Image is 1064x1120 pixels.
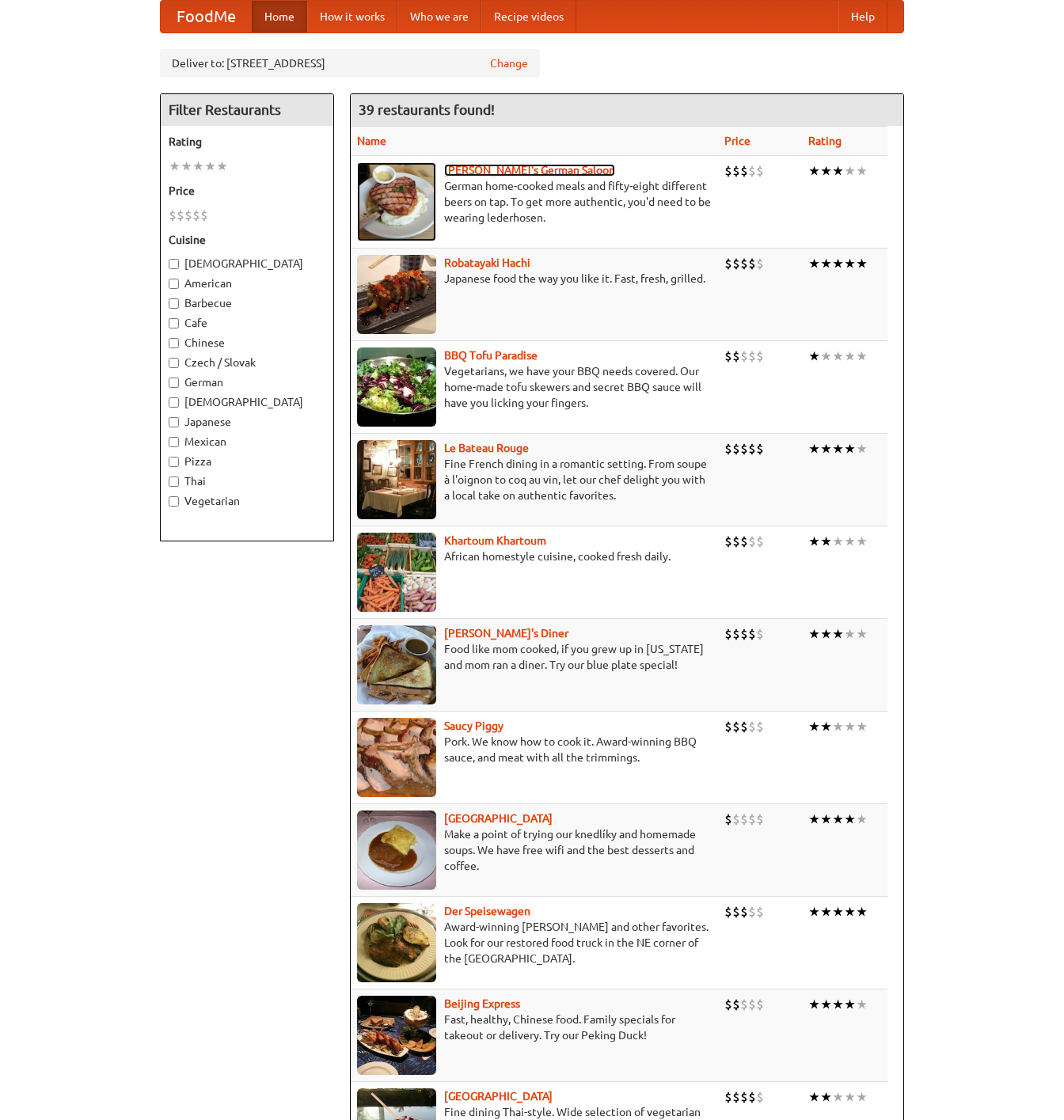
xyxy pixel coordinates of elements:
li: ★ [180,158,192,175]
h5: Cuisine [169,232,325,248]
li: ★ [832,625,844,643]
li: ★ [192,158,204,175]
img: czechpoint.jpg [357,811,436,890]
li: $ [756,533,764,550]
li: ★ [820,718,832,735]
input: Cafe [169,318,179,328]
input: Barbecue [169,298,179,309]
img: speisewagen.jpg [357,903,436,982]
li: ★ [808,718,820,735]
li: $ [756,440,764,457]
a: How it works [307,1,397,32]
a: Rating [808,135,842,147]
label: Czech / Slovak [169,355,325,370]
li: $ [732,255,740,272]
li: ★ [856,533,868,550]
p: Food like mom cooked, if you grew up in [US_STATE] and mom ran a diner. Try our blue plate special! [357,641,712,673]
li: ★ [808,347,820,365]
input: Chinese [169,338,179,348]
a: Help [838,1,887,32]
li: $ [724,255,732,272]
input: [DEMOGRAPHIC_DATA] [169,397,179,408]
a: Name [357,135,386,147]
li: ★ [844,1088,856,1106]
li: ★ [832,162,844,180]
li: ★ [856,903,868,921]
li: ★ [216,158,228,175]
a: FoodMe [161,1,252,32]
li: ★ [820,440,832,457]
input: Pizza [169,457,179,467]
li: $ [192,207,200,224]
li: $ [748,625,756,643]
li: ★ [844,903,856,921]
a: Beijing Express [444,997,520,1010]
li: $ [169,207,177,224]
li: $ [756,1088,764,1106]
li: ★ [832,255,844,272]
h5: Price [169,183,325,199]
p: Make a point of trying our knedlíky and homemade soups. We have free wifi and the best desserts a... [357,826,712,874]
li: $ [724,903,732,921]
b: [GEOGRAPHIC_DATA] [444,812,553,825]
b: [PERSON_NAME]'s German Saloon [444,164,615,177]
a: Change [490,55,528,71]
li: ★ [808,625,820,643]
label: [DEMOGRAPHIC_DATA] [169,394,325,410]
input: Thai [169,476,179,487]
label: German [169,374,325,390]
li: ★ [820,255,832,272]
li: $ [740,255,748,272]
li: $ [748,440,756,457]
li: ★ [832,440,844,457]
p: Vegetarians, we have your BBQ needs covered. Our home-made tofu skewers and secret BBQ sauce will... [357,363,712,411]
label: Chinese [169,335,325,351]
li: $ [732,996,740,1013]
img: tofuparadise.jpg [357,347,436,427]
a: Saucy Piggy [444,719,503,732]
a: Price [724,135,750,147]
li: $ [724,440,732,457]
b: BBQ Tofu Paradise [444,349,538,362]
li: ★ [808,1088,820,1106]
li: ★ [856,625,868,643]
li: $ [740,1088,748,1106]
li: $ [724,347,732,365]
li: ★ [844,996,856,1013]
li: $ [756,162,764,180]
li: $ [748,347,756,365]
ng-pluralize: 39 restaurants found! [359,102,495,117]
li: ★ [832,903,844,921]
li: ★ [832,347,844,365]
li: $ [184,207,192,224]
li: ★ [808,440,820,457]
li: $ [724,996,732,1013]
li: ★ [856,440,868,457]
label: Thai [169,473,325,489]
p: African homestyle cuisine, cooked fresh daily. [357,549,712,564]
li: ★ [808,162,820,180]
li: ★ [856,162,868,180]
li: ★ [844,440,856,457]
li: $ [748,811,756,828]
li: ★ [832,996,844,1013]
li: $ [732,162,740,180]
li: ★ [832,1088,844,1106]
li: $ [748,903,756,921]
input: Vegetarian [169,496,179,507]
label: Japanese [169,414,325,430]
li: ★ [808,903,820,921]
a: Le Bateau Rouge [444,442,529,454]
img: saucy.jpg [357,718,436,797]
li: $ [748,255,756,272]
li: $ [740,162,748,180]
label: Barbecue [169,295,325,311]
li: ★ [820,903,832,921]
label: [DEMOGRAPHIC_DATA] [169,256,325,271]
input: [DEMOGRAPHIC_DATA] [169,259,179,269]
label: Pizza [169,454,325,469]
li: ★ [856,255,868,272]
li: $ [732,533,740,550]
